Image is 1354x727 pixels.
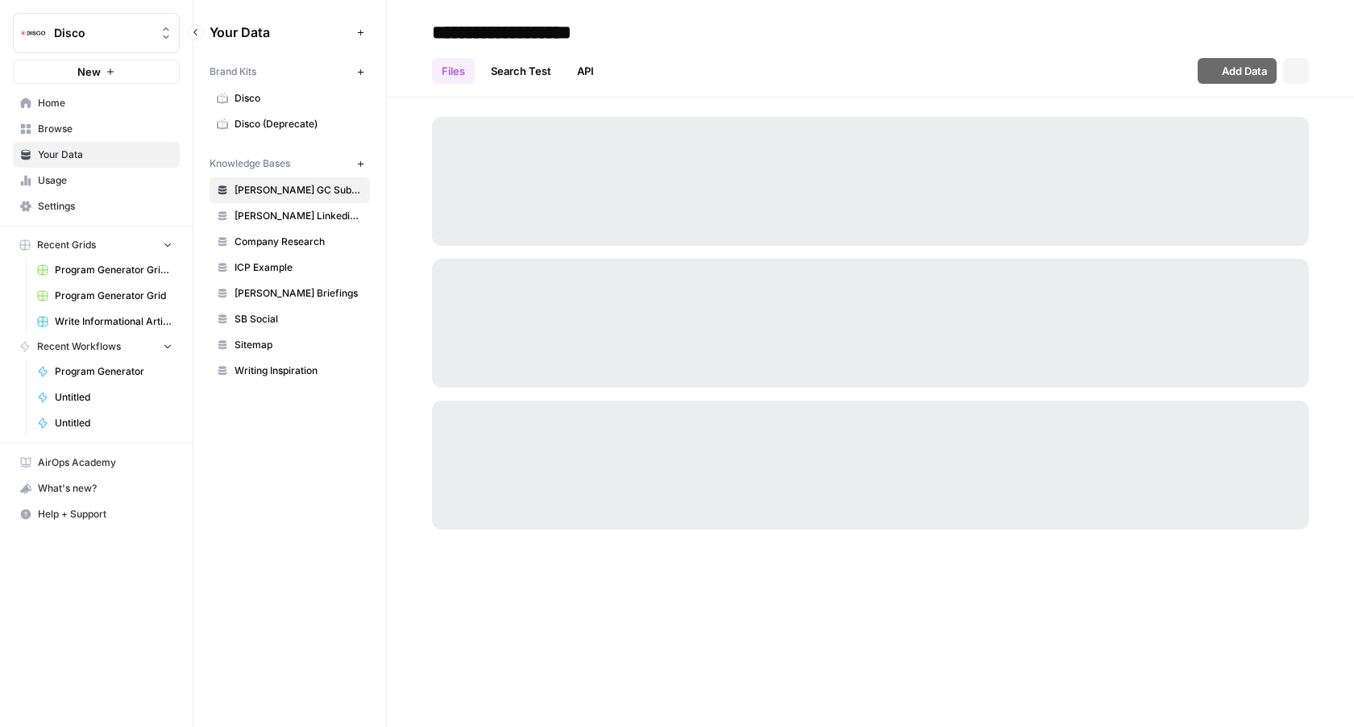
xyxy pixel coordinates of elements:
button: Add Data [1198,58,1277,84]
span: Recent Workflows [37,339,121,354]
a: Sitemap [210,332,370,358]
a: API [567,58,604,84]
span: Usage [38,173,172,188]
span: Knowledge Bases [210,156,290,171]
span: New [77,64,101,80]
button: What's new? [13,476,180,501]
span: Add Data [1222,63,1267,79]
span: Browse [38,122,172,136]
span: Program Generator [55,364,172,379]
a: Home [13,90,180,116]
span: [PERSON_NAME] GC Substack [235,183,363,197]
span: Program Generator Grid [55,289,172,303]
a: Search Test [481,58,561,84]
span: Writing Inspiration [235,363,363,378]
span: Your Data [38,147,172,162]
a: AirOps Academy [13,450,180,476]
span: Program Generator Grid (1) [55,263,172,277]
button: New [13,60,180,84]
a: Program Generator [30,359,180,384]
a: Your Data [13,142,180,168]
span: Write Informational Articles [55,314,172,329]
a: Settings [13,193,180,219]
span: ICP Example [235,260,363,275]
span: SB Social [235,312,363,326]
a: Write Informational Articles [30,309,180,334]
span: Your Data [210,23,351,42]
span: Company Research [235,235,363,249]
a: [PERSON_NAME] Briefings [210,280,370,306]
button: Recent Workflows [13,334,180,359]
a: Program Generator Grid [30,283,180,309]
a: [PERSON_NAME] GC Substack [210,177,370,203]
span: [PERSON_NAME] Linkedin Posts [235,209,363,223]
a: ICP Example [210,255,370,280]
span: Settings [38,199,172,214]
img: Disco Logo [19,19,48,48]
span: AirOps Academy [38,455,172,470]
span: Disco [54,25,152,41]
a: [PERSON_NAME] Linkedin Posts [210,203,370,229]
button: Recent Grids [13,233,180,257]
a: SB Social [210,306,370,332]
span: Home [38,96,172,110]
a: Writing Inspiration [210,358,370,384]
a: Disco (Deprecate) [210,111,370,137]
a: Untitled [30,410,180,436]
div: What's new? [14,476,179,501]
a: Untitled [30,384,180,410]
span: Disco (Deprecate) [235,117,363,131]
a: Browse [13,116,180,142]
span: Disco [235,91,363,106]
button: Help + Support [13,501,180,527]
span: [PERSON_NAME] Briefings [235,286,363,301]
a: Disco [210,85,370,111]
span: Sitemap [235,338,363,352]
a: Company Research [210,229,370,255]
button: Workspace: Disco [13,13,180,53]
a: Program Generator Grid (1) [30,257,180,283]
span: Brand Kits [210,64,256,79]
a: Usage [13,168,180,193]
span: Recent Grids [37,238,96,252]
span: Untitled [55,390,172,405]
span: Help + Support [38,507,172,521]
span: Untitled [55,416,172,430]
a: Files [432,58,475,84]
